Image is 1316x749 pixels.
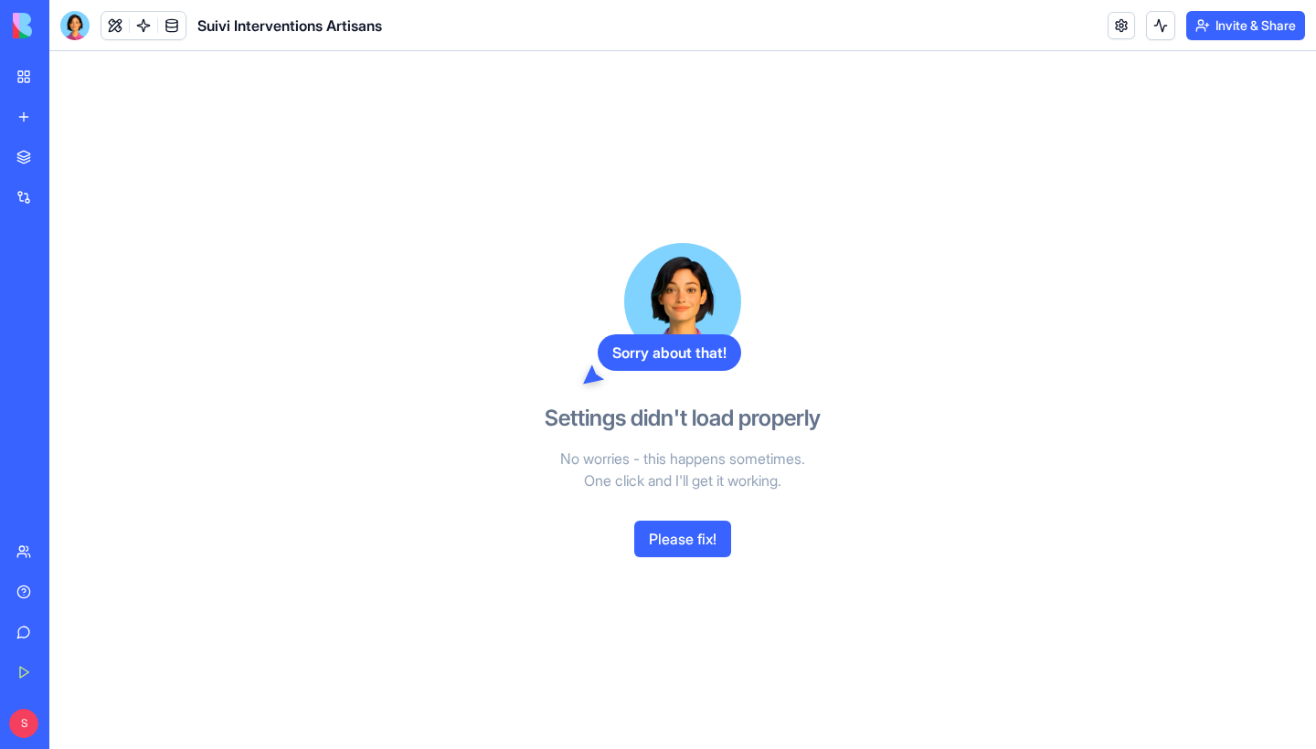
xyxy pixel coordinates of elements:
[9,709,38,738] span: S
[634,521,731,557] button: Please fix!
[472,448,893,491] p: No worries - this happens sometimes. One click and I'll get it working.
[197,15,382,37] span: Suivi Interventions Artisans
[545,404,821,433] h3: Settings didn't load properly
[13,13,126,38] img: logo
[598,334,741,371] div: Sorry about that!
[1186,11,1305,40] button: Invite & Share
